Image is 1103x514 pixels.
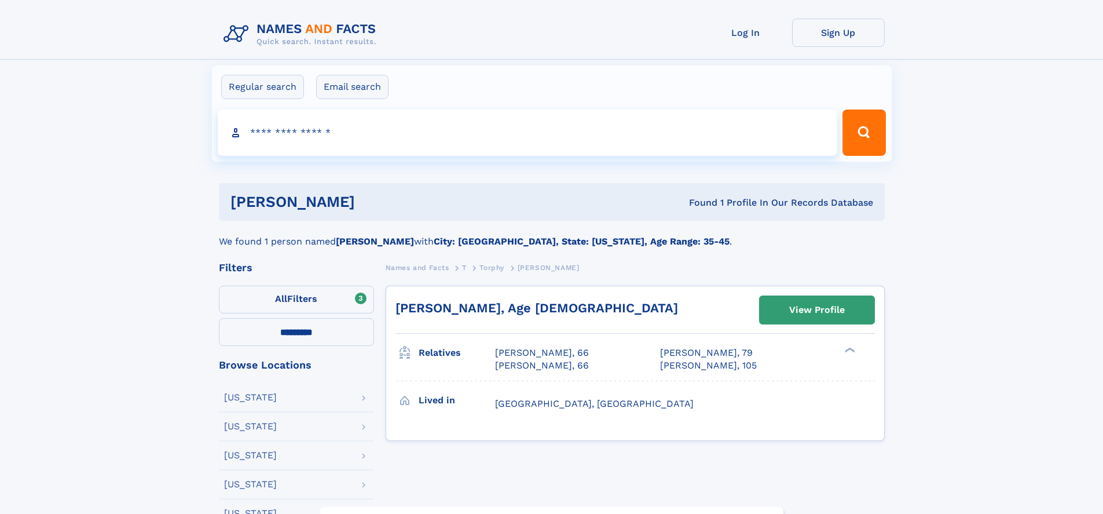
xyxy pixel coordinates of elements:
h3: Relatives [419,343,495,363]
a: [PERSON_NAME], 66 [495,359,589,372]
a: T [462,260,467,275]
span: Torphy [479,264,504,272]
div: [US_STATE] [224,480,277,489]
div: [US_STATE] [224,451,277,460]
label: Email search [316,75,389,99]
div: We found 1 person named with . [219,221,885,249]
img: Logo Names and Facts [219,19,386,50]
span: T [462,264,467,272]
h3: Lived in [419,391,495,410]
a: Torphy [479,260,504,275]
span: [PERSON_NAME] [518,264,580,272]
input: search input [218,110,838,156]
div: Filters [219,263,374,273]
a: View Profile [760,296,874,324]
button: Search Button [842,110,885,156]
a: [PERSON_NAME], Age [DEMOGRAPHIC_DATA] [395,301,678,315]
a: [PERSON_NAME], 105 [660,359,757,372]
span: [GEOGRAPHIC_DATA], [GEOGRAPHIC_DATA] [495,398,694,409]
b: City: [GEOGRAPHIC_DATA], State: [US_STATE], Age Range: 35-45 [434,236,730,247]
a: Log In [699,19,792,47]
a: Sign Up [792,19,885,47]
div: View Profile [789,297,845,323]
b: [PERSON_NAME] [336,236,414,247]
a: [PERSON_NAME], 79 [660,347,753,359]
div: [US_STATE] [224,422,277,431]
a: Names and Facts [386,260,449,275]
div: Found 1 Profile In Our Records Database [522,196,873,209]
div: ❯ [842,347,856,354]
div: [US_STATE] [224,393,277,402]
label: Filters [219,286,374,313]
span: All [275,293,287,304]
a: [PERSON_NAME], 66 [495,347,589,359]
div: Browse Locations [219,360,374,370]
h1: [PERSON_NAME] [230,195,522,209]
label: Regular search [221,75,304,99]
